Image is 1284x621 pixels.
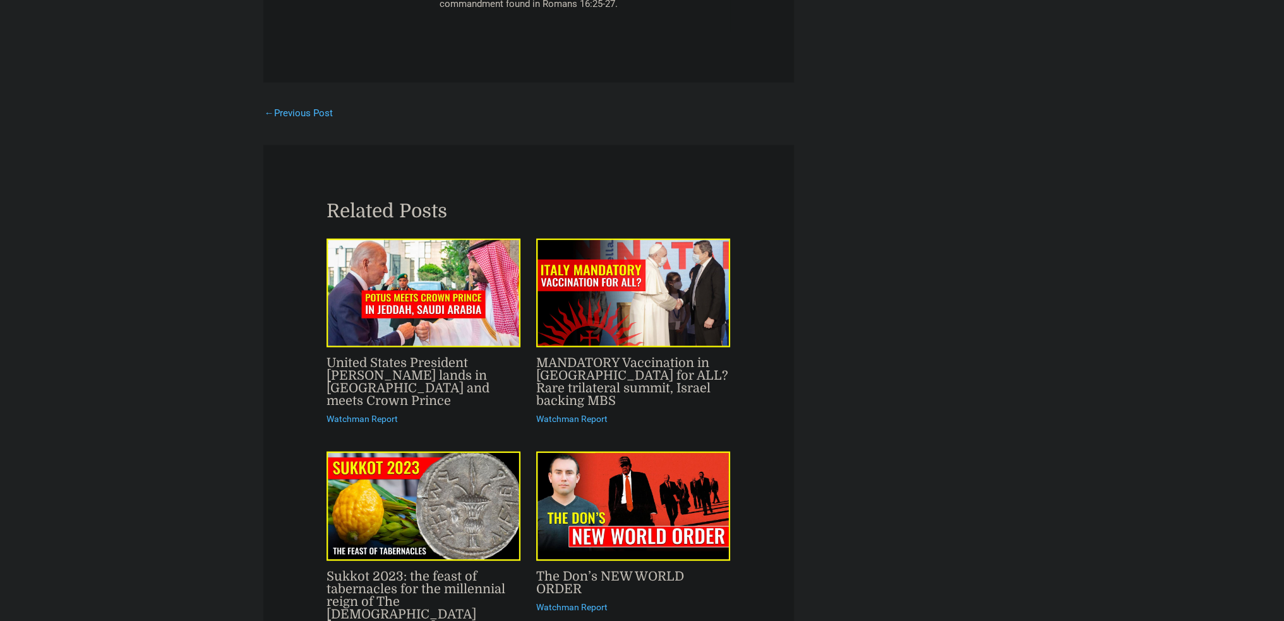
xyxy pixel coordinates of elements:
img: MANDATORY Vaccination in Italy for ALL? Rare trilateral summit, Israel backing MBS [536,239,730,348]
a: The Don’s NEW WORLD ORDER [536,569,684,596]
a: Read more about MANDATORY Vaccination in Italy for ALL? Rare trilateral summit, Israel backing MBS [536,287,730,298]
img: Sukkot 2023: the feast of tabernacles for the millennial reign of The Lord Jesus Christ [327,452,520,561]
a: United States President [PERSON_NAME] lands in [GEOGRAPHIC_DATA] and meets Crown Prince [327,356,489,408]
span: ← [265,107,274,119]
a: MANDATORY Vaccination in [GEOGRAPHIC_DATA] for ALL? Rare trilateral summit, Israel backing MBS [536,356,728,408]
img: The Don’s NEW WORLD ORDER [536,452,730,561]
a: Watchman Report [327,414,398,424]
a: Read more about Sukkot 2023: the feast of tabernacles for the millennial reign of The Lord Jesus ... [327,500,520,511]
a: Watchman Report [536,602,608,612]
a: Read more about United States President Joe Biden lands in Saudi Arabia and meets Crown Prince [327,287,520,298]
a: Watchman Report [536,414,608,424]
a: Read more about The Don’s NEW WORLD ORDER [536,500,730,511]
img: United States President Joe Biden lands in Saudi Arabia and meets Crown Prince [327,239,520,348]
h2: Related Posts [327,196,731,226]
a: Previous Post [265,103,333,125]
nav: Posts [263,83,794,126]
